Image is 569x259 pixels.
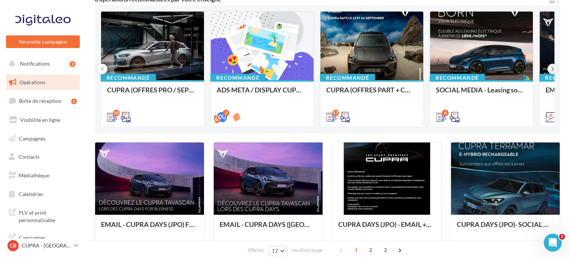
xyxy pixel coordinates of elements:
span: 3 [379,244,391,256]
span: Opérations [19,79,45,85]
span: 12 [272,248,278,254]
div: 4 [442,110,449,116]
button: Notifications 3 [4,56,78,72]
span: Campagnes DataOnDemand [19,233,77,249]
span: Notifications [20,60,50,67]
span: résultats/page [292,247,323,254]
div: Recommandé [430,74,485,82]
div: 3 [70,61,75,67]
span: Visibilité en ligne [20,117,60,123]
div: 2 [223,110,229,116]
button: 12 [268,246,287,256]
span: PLV et print personnalisable [19,208,77,224]
div: CUPRA (OFFRES PRO / SEPT) - SOCIAL MEDIA [107,86,198,101]
span: Afficher [248,247,264,254]
div: Recommandé [210,74,265,82]
a: PLV et print personnalisable [4,205,81,227]
div: Recommandé [101,74,156,82]
div: CUPRA (OFFRES PART + CUPRA DAYS / SEPT) - SOCIAL MEDIA [326,86,417,101]
div: 2 [71,98,77,104]
span: Contacts [19,154,40,160]
div: CUPRA DAYS (JPO) - EMAIL + SMS [338,221,435,236]
a: CB CUPRA - [GEOGRAPHIC_DATA] [6,239,80,253]
a: Opérations [4,75,81,90]
a: Contacts [4,149,81,165]
span: Calendrier [19,191,44,197]
p: CUPRA - [GEOGRAPHIC_DATA] [22,242,71,249]
a: Visibilité en ligne [4,112,81,128]
div: 10 [113,110,120,116]
a: Boîte de réception2 [4,93,81,109]
div: EMAIL - CUPRA DAYS (JPO) Fleet Générique [101,221,198,236]
span: Boîte de réception [19,98,62,104]
a: Campagnes [4,131,81,146]
span: Médiathèque [19,172,49,179]
span: CB [10,242,16,249]
a: Médiathèque [4,168,81,183]
span: 1 [559,234,565,240]
span: 1 [350,244,362,256]
a: Calendrier [4,186,81,202]
div: 17 [332,110,339,116]
span: 2 [365,244,377,256]
div: EMAIL - CUPRA DAYS ([GEOGRAPHIC_DATA]) Private Générique [220,221,317,236]
iframe: Intercom live chat [544,234,562,252]
div: Recommandé [320,74,375,82]
a: Campagnes DataOnDemand [4,230,81,252]
span: Campagnes [19,135,45,141]
div: SOCIAL MEDIA - Leasing social électrique - CUPRA Born [436,86,527,101]
button: Nouvelle campagne [6,35,80,48]
div: CUPRA DAYS (JPO)- SOCIAL MEDIA [457,221,554,236]
div: ADS META / DISPLAY CUPRA DAYS Septembre 2025 [217,86,308,101]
